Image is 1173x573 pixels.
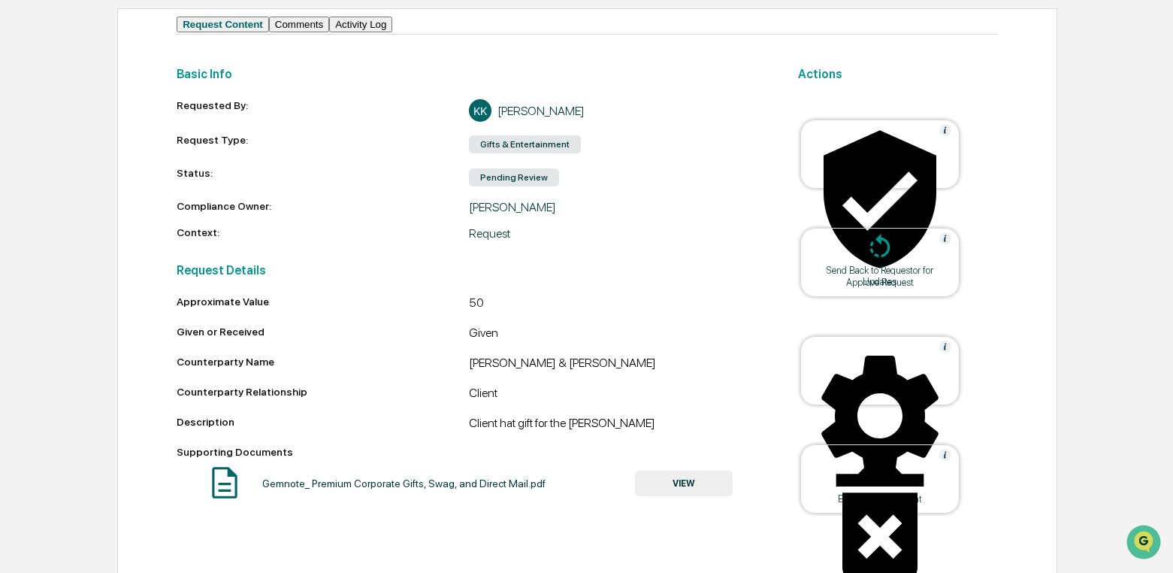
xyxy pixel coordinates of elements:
[1125,523,1165,564] iframe: Open customer support
[469,416,761,434] div: Client hat gift for the [PERSON_NAME]
[30,267,97,282] span: Preclearance
[497,104,585,118] div: [PERSON_NAME]
[177,226,469,241] div: Context:
[68,115,246,130] div: Start new chat
[939,449,951,461] img: Help
[812,265,948,287] div: Send Back to Requestor for Updates
[206,464,243,502] img: Document Icon
[469,226,761,241] div: Request
[469,326,761,344] div: Given
[469,200,761,214] div: [PERSON_NAME]
[150,332,182,344] span: Pylon
[15,268,27,280] div: 🖐️
[798,67,998,81] h2: Actions
[255,120,274,138] button: Start new chat
[15,32,274,56] p: How can we help?
[469,356,761,374] div: [PERSON_NAME] & [PERSON_NAME]
[68,130,207,142] div: We're available if you need us!
[177,263,762,277] h2: Request Details
[233,164,274,182] button: See all
[32,115,59,142] img: 4531339965365_218c74b014194aa58b9b_72.jpg
[177,200,469,214] div: Compliance Owner:
[177,296,469,308] div: Approximate Value
[133,205,164,217] span: [DATE]
[177,67,762,81] h2: Basic Info
[177,386,469,398] div: Counterparty Relationship
[177,17,998,32] div: secondary tabs example
[269,17,329,32] button: Comments
[177,326,469,338] div: Given or Received
[177,99,469,122] div: Requested By:
[469,168,559,186] div: Pending Review
[469,296,761,314] div: 50
[939,232,951,244] img: Help
[469,99,491,122] div: KK
[47,205,122,217] span: [PERSON_NAME]
[15,297,27,309] div: 🔎
[469,135,581,153] div: Gifts & Entertainment
[15,115,42,142] img: 1746055101610-c473b297-6a78-478c-a979-82029cc54cd1
[177,134,469,155] div: Request Type:
[177,446,762,458] div: Supporting Documents
[262,477,546,490] div: Gemnote_ Premium Corporate Gifts, Swag, and Direct Mail.pdf
[106,332,182,344] a: Powered byPylon
[635,471,733,496] button: VIEW
[30,296,95,311] span: Data Lookup
[109,268,121,280] div: 🗄️
[939,124,951,136] img: Help
[124,267,186,282] span: Attestations
[9,261,103,288] a: 🖐️Preclearance
[469,386,761,404] div: Client
[103,261,192,288] a: 🗄️Attestations
[177,416,469,428] div: Description
[177,356,469,368] div: Counterparty Name
[177,17,269,32] button: Request Content
[329,17,392,32] button: Activity Log
[177,167,469,188] div: Status:
[9,290,101,317] a: 🔎Data Lookup
[15,167,101,179] div: Past conversations
[15,190,39,214] img: Gabrielle Rosser
[939,341,951,353] img: Help
[125,205,130,217] span: •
